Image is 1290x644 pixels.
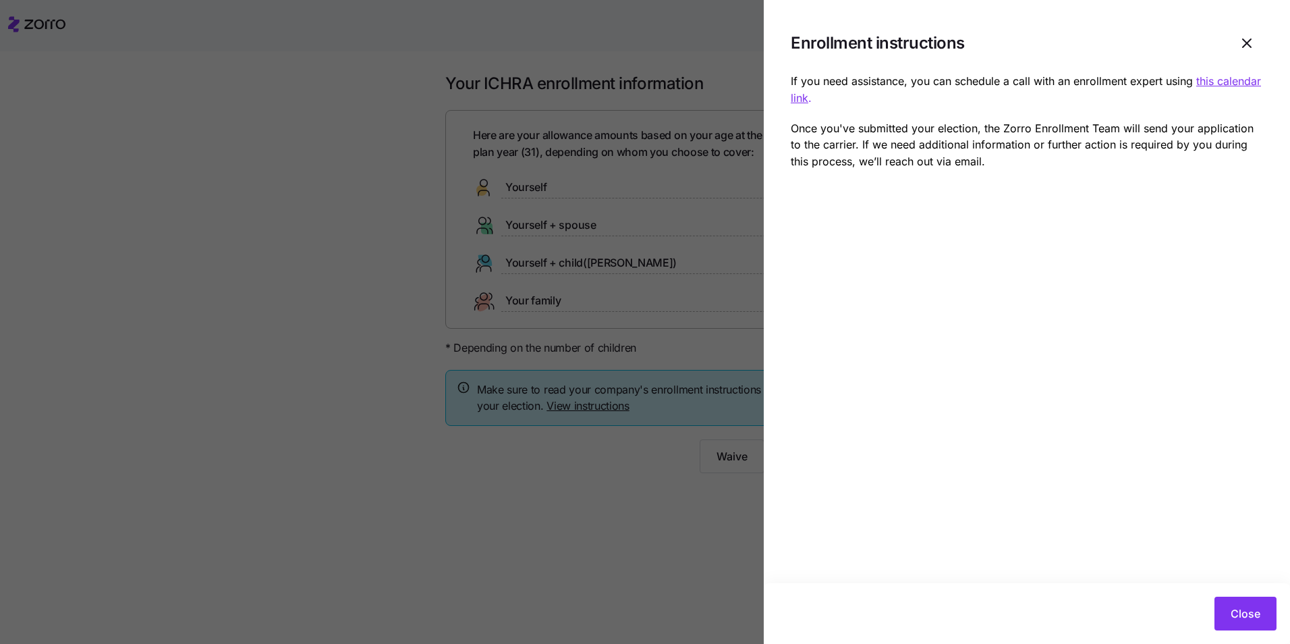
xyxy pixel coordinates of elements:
[808,91,812,105] a: .
[791,32,965,53] h1: Enrollment instructions
[1231,606,1260,622] span: Close
[791,74,1261,105] a: this calendar link
[791,120,1263,170] p: Once you've submitted your election, the Zorro Enrollment Team will send your application to the ...
[1214,597,1277,630] button: Close
[791,73,1263,107] p: If you need assistance, you can schedule a call with an enrollment expert using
